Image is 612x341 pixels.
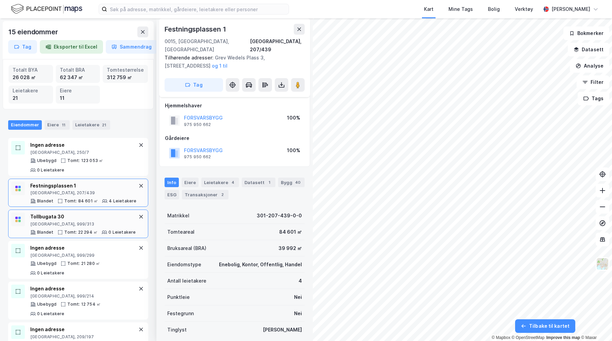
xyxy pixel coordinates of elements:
[266,179,273,186] div: 1
[67,302,101,307] div: Tomt: 12 754 ㎡
[219,261,302,269] div: Enebolig, Kontor, Offentlig, Handel
[167,309,194,318] div: Festegrunn
[250,37,305,54] div: [GEOGRAPHIC_DATA], 207/439
[30,221,136,227] div: [GEOGRAPHIC_DATA], 999/313
[30,253,137,258] div: [GEOGRAPHIC_DATA], 999/299
[30,190,137,196] div: [GEOGRAPHIC_DATA], 207/439
[512,335,545,340] a: OpenStreetMap
[278,244,302,252] div: 39 992 ㎡
[294,309,302,318] div: Nei
[64,198,98,204] div: Tomt: 84 601 ㎡
[242,178,275,187] div: Datasett
[167,277,206,285] div: Antall leietakere
[201,178,239,187] div: Leietakere
[30,141,137,149] div: Ingen adresse
[279,228,302,236] div: 84 601 ㎡
[263,326,302,334] div: [PERSON_NAME]
[167,293,190,301] div: Punktleie
[13,87,49,94] div: Leietakere
[64,230,98,235] div: Tomt: 22 294 ㎡
[546,335,580,340] a: Improve this map
[37,311,64,317] div: 0 Leietakere
[30,213,136,221] div: Tollbugata 30
[165,134,304,142] div: Gårdeiere
[182,190,228,199] div: Transaksjoner
[219,191,226,198] div: 2
[165,54,299,70] div: Grev Wedels Plass 3, [STREET_ADDRESS]
[165,37,250,54] div: 0015, [GEOGRAPHIC_DATA], [GEOGRAPHIC_DATA]
[488,5,500,13] div: Bolig
[8,26,59,37] div: 15 eiendommer
[67,158,103,163] div: Tomt: 123 053 ㎡
[11,3,82,15] img: logo.f888ab2527a4732fd821a326f86c7f29.svg
[577,75,609,89] button: Filter
[60,122,67,128] div: 11
[13,66,49,74] div: Totalt BYA
[165,102,304,110] div: Hjemmelshaver
[60,87,96,94] div: Eiere
[30,182,137,190] div: Festningsplassen 1
[596,257,609,270] img: Z
[107,4,289,14] input: Søk på adresse, matrikkel, gårdeiere, leietakere eller personer
[108,230,136,235] div: 0 Leietakere
[167,228,194,236] div: Tomteareal
[165,55,215,60] span: Tilhørende adresser:
[167,212,189,220] div: Matrikkel
[13,74,49,81] div: 26 028 ㎡
[515,5,533,13] div: Verktøy
[60,94,96,102] div: 11
[165,78,223,92] button: Tag
[40,40,103,54] button: Eksporter til Excel
[37,167,64,173] div: 0 Leietakere
[106,40,157,54] button: Sammendrag
[72,120,110,130] div: Leietakere
[563,26,609,40] button: Bokmerker
[167,244,206,252] div: Bruksareal (BRA)
[551,5,590,13] div: [PERSON_NAME]
[67,261,100,266] div: Tomt: 21 280 ㎡
[492,335,510,340] a: Mapbox
[570,59,609,73] button: Analyse
[30,293,137,299] div: [GEOGRAPHIC_DATA], 999/214
[8,120,42,130] div: Eiendommer
[165,178,179,187] div: Info
[30,244,137,252] div: Ingen adresse
[294,179,302,186] div: 40
[109,198,136,204] div: 4 Leietakere
[287,146,300,155] div: 100%
[182,178,199,187] div: Eiere
[299,277,302,285] div: 4
[37,230,53,235] div: Blandet
[578,308,612,341] div: Kontrollprogram for chat
[13,94,49,102] div: 21
[45,120,70,130] div: Eiere
[37,261,56,266] div: Ubebygd
[60,66,96,74] div: Totalt BRA
[107,66,144,74] div: Tomtestørrelse
[167,261,201,269] div: Eiendomstype
[8,40,37,54] button: Tag
[278,178,305,187] div: Bygg
[448,5,473,13] div: Mine Tags
[30,150,137,155] div: [GEOGRAPHIC_DATA], 250/7
[578,92,609,105] button: Tags
[37,270,64,276] div: 0 Leietakere
[184,122,211,127] div: 975 950 662
[101,122,107,128] div: 21
[515,319,575,333] button: Tilbake til kartet
[167,326,187,334] div: Tinglyst
[30,285,137,293] div: Ingen adresse
[37,198,53,204] div: Blandet
[230,179,236,186] div: 4
[257,212,302,220] div: 301-207-439-0-0
[107,74,144,81] div: 312 759 ㎡
[568,43,609,56] button: Datasett
[287,114,300,122] div: 100%
[294,293,302,301] div: Nei
[37,158,56,163] div: Ubebygd
[30,334,137,340] div: [GEOGRAPHIC_DATA], 209/197
[424,5,434,13] div: Kart
[578,308,612,341] iframe: Chat Widget
[165,24,227,35] div: Festningsplassen 1
[37,302,56,307] div: Ubebygd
